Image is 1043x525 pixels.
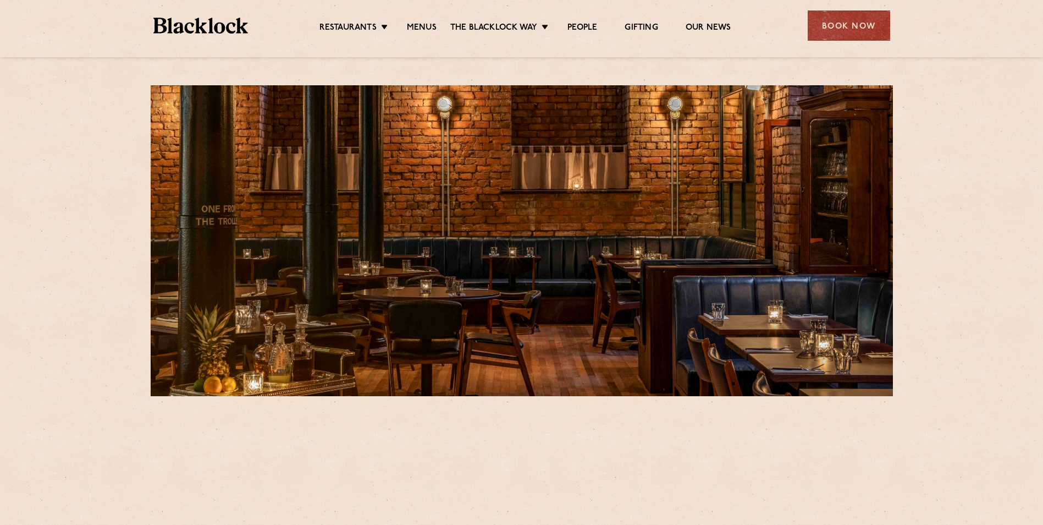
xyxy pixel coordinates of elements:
a: Menus [407,23,437,35]
a: Gifting [625,23,658,35]
a: Our News [686,23,731,35]
img: BL_Textured_Logo-footer-cropped.svg [153,18,249,34]
a: Restaurants [319,23,377,35]
div: Book Now [808,10,890,41]
a: The Blacklock Way [450,23,537,35]
a: People [567,23,597,35]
